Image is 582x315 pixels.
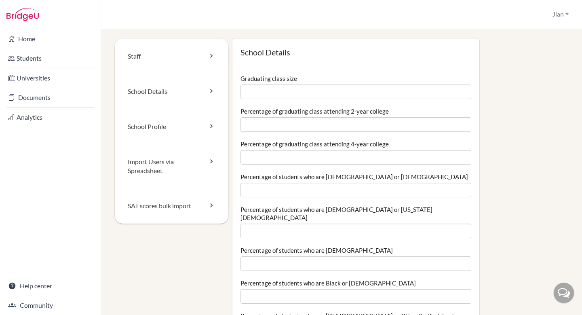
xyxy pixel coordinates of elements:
[2,89,99,106] a: Documents
[115,188,228,224] a: SAT scores bulk import
[549,7,572,22] button: Jian
[2,50,99,66] a: Students
[240,246,393,254] label: Percentage of students who are [DEMOGRAPHIC_DATA]
[115,144,228,189] a: Import Users via Spreadsheet
[115,109,228,144] a: School Profile
[2,109,99,125] a: Analytics
[115,74,228,109] a: School Details
[2,31,99,47] a: Home
[2,297,99,313] a: Community
[240,173,468,181] label: Percentage of students who are [DEMOGRAPHIC_DATA] or [DEMOGRAPHIC_DATA]
[6,8,39,21] img: Bridge-U
[2,70,99,86] a: Universities
[240,279,416,287] label: Percentage of students who are Black or [DEMOGRAPHIC_DATA]
[240,205,471,222] label: Percentage of students who are [DEMOGRAPHIC_DATA] or [US_STATE][DEMOGRAPHIC_DATA]
[240,74,297,82] label: Graduating class size
[240,107,389,115] label: Percentage of graduating class attending 2-year college
[115,39,228,74] a: Staff
[240,140,389,148] label: Percentage of graduating class attending 4-year college
[2,278,99,294] a: Help center
[240,47,471,58] h1: School Details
